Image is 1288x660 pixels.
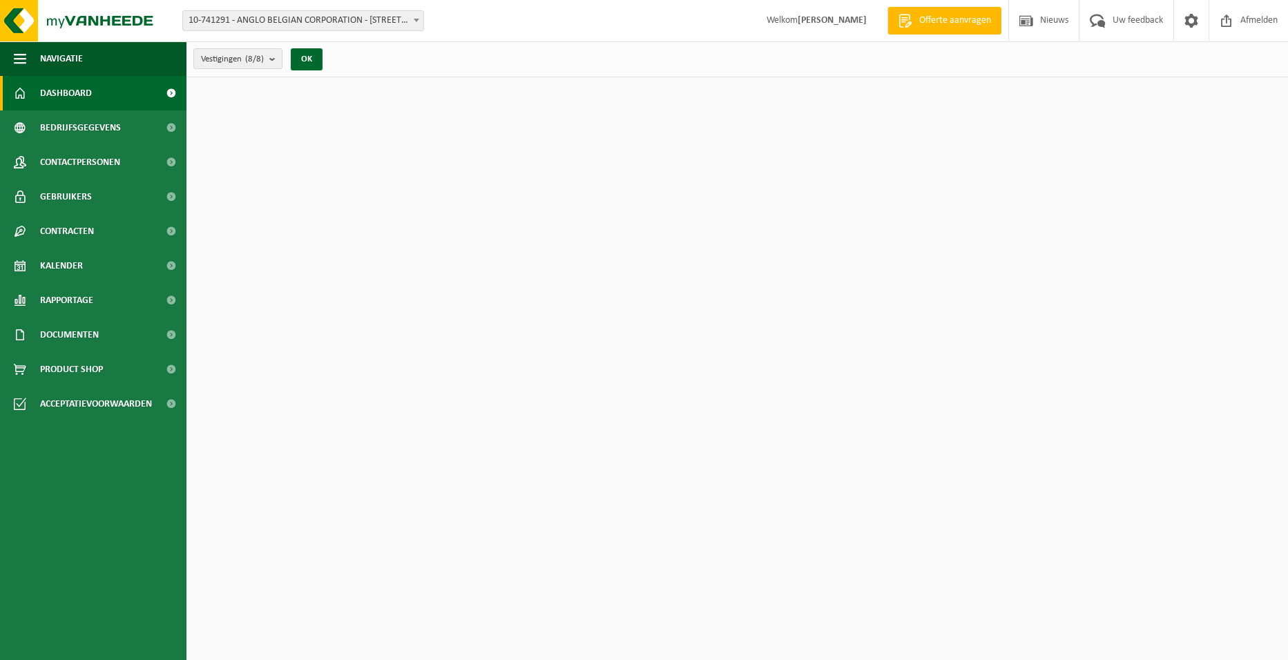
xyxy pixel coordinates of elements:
[40,387,152,421] span: Acceptatievoorwaarden
[40,283,93,318] span: Rapportage
[291,48,323,70] button: OK
[40,352,103,387] span: Product Shop
[798,15,867,26] strong: [PERSON_NAME]
[182,10,424,31] span: 10-741291 - ANGLO BELGIAN CORPORATION - 9000 GENT, WIEDAUWKAAI 43
[40,214,94,249] span: Contracten
[40,76,92,110] span: Dashboard
[40,41,83,76] span: Navigatie
[40,145,120,179] span: Contactpersonen
[183,11,423,30] span: 10-741291 - ANGLO BELGIAN CORPORATION - 9000 GENT, WIEDAUWKAAI 43
[201,49,264,70] span: Vestigingen
[40,110,121,145] span: Bedrijfsgegevens
[887,7,1001,35] a: Offerte aanvragen
[916,14,994,28] span: Offerte aanvragen
[40,249,83,283] span: Kalender
[193,48,282,69] button: Vestigingen(8/8)
[40,179,92,214] span: Gebruikers
[245,55,264,64] count: (8/8)
[40,318,99,352] span: Documenten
